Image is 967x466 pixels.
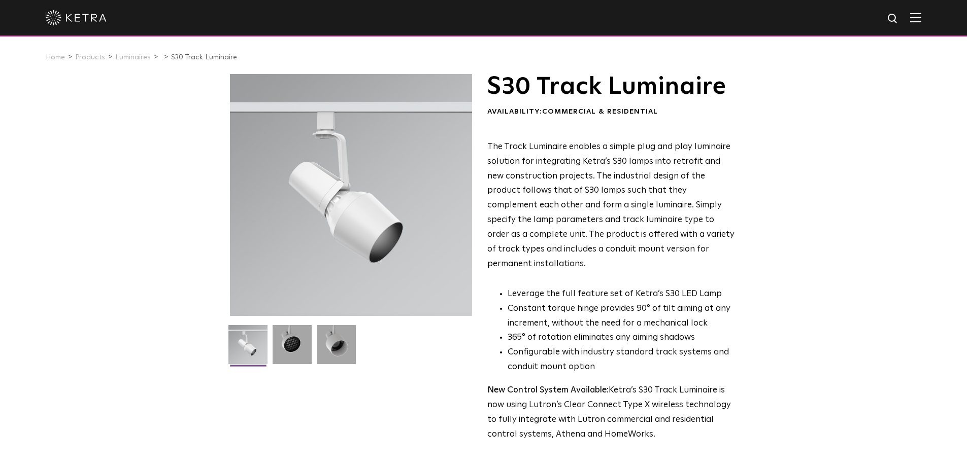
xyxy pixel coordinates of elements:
li: Constant torque hinge provides 90° of tilt aiming at any increment, without the need for a mechan... [508,302,735,331]
span: The Track Luminaire enables a simple plug and play luminaire solution for integrating Ketra’s S30... [487,142,735,268]
a: Products [75,54,105,61]
a: S30 Track Luminaire [171,54,237,61]
p: Ketra’s S30 Track Luminaire is now using Lutron’s Clear Connect Type X wireless technology to ful... [487,383,735,442]
li: 365° of rotation eliminates any aiming shadows [508,331,735,345]
div: Availability: [487,107,735,117]
img: Hamburger%20Nav.svg [910,13,921,22]
li: Leverage the full feature set of Ketra’s S30 LED Lamp [508,287,735,302]
img: search icon [887,13,899,25]
li: Configurable with industry standard track systems and conduit mount option [508,345,735,375]
span: Commercial & Residential [542,108,658,115]
strong: New Control System Available: [487,386,609,395]
img: 9e3d97bd0cf938513d6e [317,325,356,372]
img: 3b1b0dc7630e9da69e6b [273,325,312,372]
img: S30-Track-Luminaire-2021-Web-Square [228,325,268,372]
a: Luminaires [115,54,151,61]
h1: S30 Track Luminaire [487,74,735,99]
img: ketra-logo-2019-white [46,10,107,25]
a: Home [46,54,65,61]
